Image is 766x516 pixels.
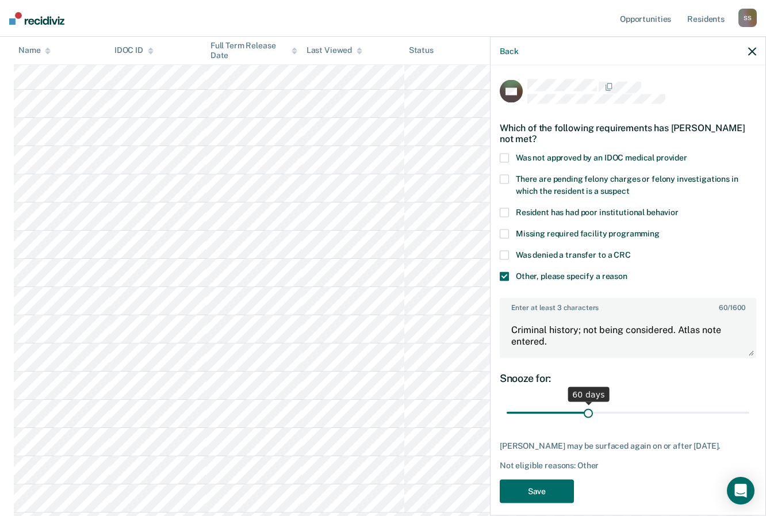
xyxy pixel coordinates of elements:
span: Was denied a transfer to a CRC [516,250,631,259]
span: 60 [719,304,727,312]
div: S S [738,9,757,27]
div: Not eligible reasons: Other [500,461,756,471]
button: Save [500,479,574,503]
button: Back [500,46,518,56]
span: / 1600 [719,304,745,312]
span: Other, please specify a reason [516,272,627,281]
div: Last Viewed [307,46,362,56]
img: Recidiviz [9,12,64,25]
span: Resident has had poor institutional behavior [516,208,679,217]
span: There are pending felony charges or felony investigations in which the resident is a suspect [516,174,738,196]
div: Which of the following requirements has [PERSON_NAME] not met? [500,113,756,153]
div: Name [18,46,51,56]
div: IDOC ID [114,46,154,56]
label: Enter at least 3 characters [501,299,755,312]
div: Snooze for: [500,372,756,384]
div: Status [409,46,434,56]
textarea: Criminal history; not being considered. Atlas note entered. [501,314,755,357]
span: Missing required facility programming [516,229,660,238]
div: Open Intercom Messenger [727,477,754,504]
div: Full Term Release Date [210,41,297,60]
span: Was not approved by an IDOC medical provider [516,153,687,162]
div: [PERSON_NAME] may be surfaced again on or after [DATE]. [500,441,756,451]
div: 60 days [568,387,610,402]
